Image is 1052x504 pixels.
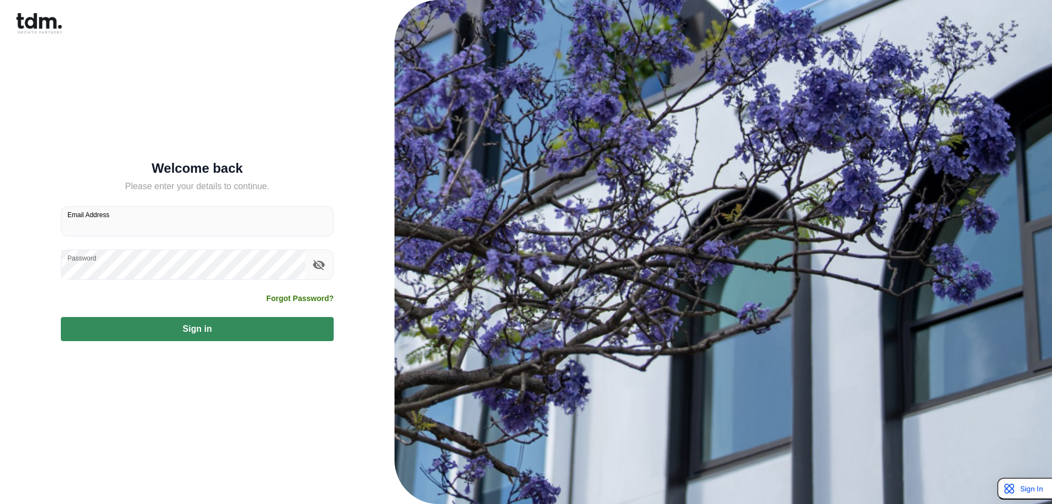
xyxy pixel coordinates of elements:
[61,317,334,341] button: Sign in
[61,163,334,174] h5: Welcome back
[67,210,110,219] label: Email Address
[310,256,328,274] button: toggle password visibility
[266,293,334,304] a: Forgot Password?
[61,180,334,193] h5: Please enter your details to continue.
[67,253,96,263] label: Password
